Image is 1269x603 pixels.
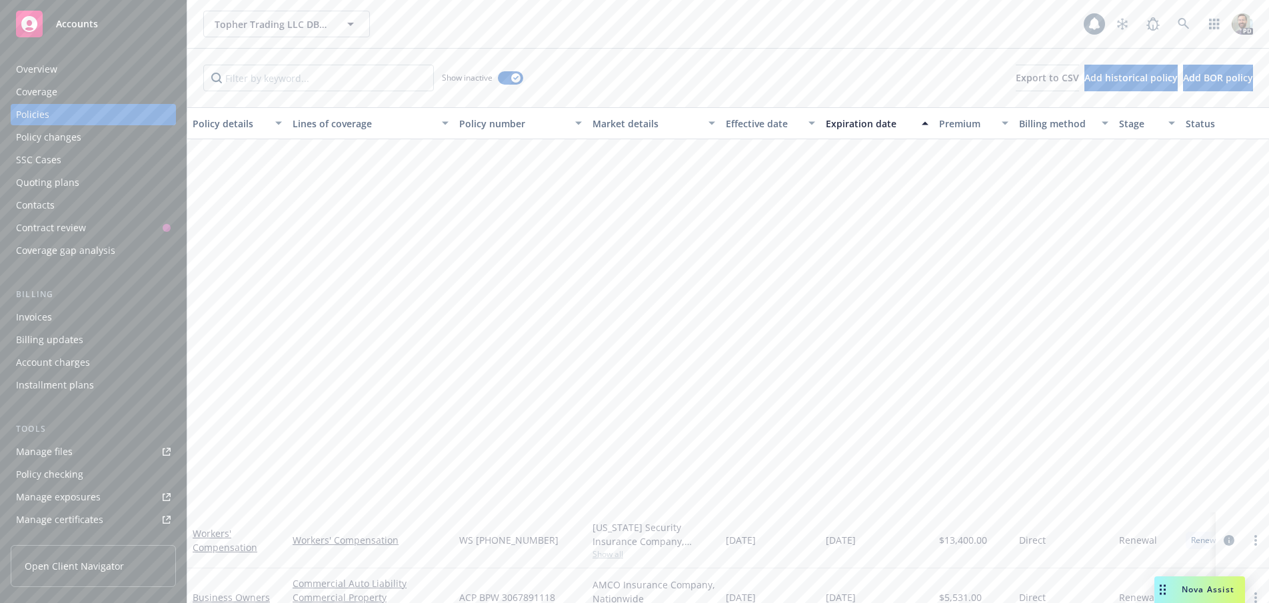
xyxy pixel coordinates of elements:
[11,509,176,530] a: Manage certificates
[1182,584,1234,595] span: Nova Assist
[826,117,914,131] div: Expiration date
[11,374,176,396] a: Installment plans
[1084,71,1178,84] span: Add historical policy
[16,81,57,103] div: Coverage
[826,533,856,547] span: [DATE]
[16,104,49,125] div: Policies
[1016,65,1079,91] button: Export to CSV
[1014,107,1114,139] button: Billing method
[726,533,756,547] span: [DATE]
[1232,13,1253,35] img: photo
[56,19,98,29] span: Accounts
[939,117,994,131] div: Premium
[11,532,176,553] a: Manage BORs
[934,107,1014,139] button: Premium
[11,464,176,485] a: Policy checking
[11,486,176,508] a: Manage exposures
[587,107,720,139] button: Market details
[11,288,176,301] div: Billing
[203,11,370,37] button: Topher Trading LLC DBA: Design Center Associates
[459,533,559,547] span: WS [PHONE_NUMBER]
[16,486,101,508] div: Manage exposures
[1019,533,1046,547] span: Direct
[16,441,73,462] div: Manage files
[1170,11,1197,37] a: Search
[16,329,83,350] div: Billing updates
[1248,532,1264,548] a: more
[16,127,81,148] div: Policy changes
[16,352,90,373] div: Account charges
[187,107,287,139] button: Policy details
[939,533,987,547] span: $13,400.00
[593,117,700,131] div: Market details
[820,107,934,139] button: Expiration date
[11,441,176,462] a: Manage files
[1154,576,1171,603] div: Drag to move
[11,5,176,43] a: Accounts
[293,533,449,547] a: Workers' Compensation
[203,65,434,91] input: Filter by keyword...
[1221,532,1237,548] a: circleInformation
[193,527,257,554] a: Workers' Compensation
[1186,117,1267,131] div: Status
[1119,117,1160,131] div: Stage
[1114,107,1180,139] button: Stage
[11,59,176,80] a: Overview
[16,509,103,530] div: Manage certificates
[1140,11,1166,37] a: Report a Bug
[720,107,820,139] button: Effective date
[16,464,83,485] div: Policy checking
[16,306,52,328] div: Invoices
[215,17,330,31] span: Topher Trading LLC DBA: Design Center Associates
[16,532,79,553] div: Manage BORs
[1191,534,1225,546] span: Renewed
[11,422,176,436] div: Tools
[11,195,176,216] a: Contacts
[1084,65,1178,91] button: Add historical policy
[459,117,567,131] div: Policy number
[25,559,124,573] span: Open Client Navigator
[1119,533,1157,547] span: Renewal
[1019,117,1094,131] div: Billing method
[11,149,176,171] a: SSC Cases
[454,107,587,139] button: Policy number
[16,217,86,239] div: Contract review
[1154,576,1245,603] button: Nova Assist
[11,81,176,103] a: Coverage
[1183,65,1253,91] button: Add BOR policy
[442,72,493,83] span: Show inactive
[11,172,176,193] a: Quoting plans
[593,548,715,560] span: Show all
[16,374,94,396] div: Installment plans
[16,240,115,261] div: Coverage gap analysis
[11,127,176,148] a: Policy changes
[11,306,176,328] a: Invoices
[293,117,434,131] div: Lines of coverage
[293,576,449,590] a: Commercial Auto Liability
[11,352,176,373] a: Account charges
[287,107,454,139] button: Lines of coverage
[16,59,57,80] div: Overview
[1109,11,1136,37] a: Stop snowing
[193,117,267,131] div: Policy details
[11,217,176,239] a: Contract review
[593,520,715,548] div: [US_STATE] Security Insurance Company, Liberty Mutual
[16,149,61,171] div: SSC Cases
[11,104,176,125] a: Policies
[1201,11,1228,37] a: Switch app
[16,195,55,216] div: Contacts
[1016,71,1079,84] span: Export to CSV
[1183,71,1253,84] span: Add BOR policy
[11,240,176,261] a: Coverage gap analysis
[11,329,176,350] a: Billing updates
[16,172,79,193] div: Quoting plans
[726,117,800,131] div: Effective date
